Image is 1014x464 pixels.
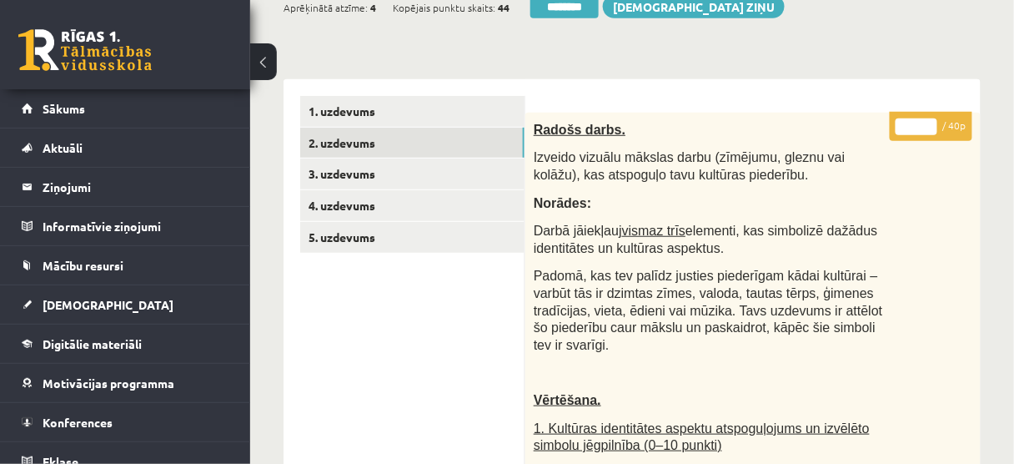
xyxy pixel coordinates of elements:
a: 2. uzdevums [300,128,525,159]
span: Izveido vizuālu mākslas darbu (zīmējumu, gleznu vai kolāžu), kas atspoguļo tavu kultūras piederību. [534,150,846,182]
span: 1. Kultūras identitātes aspektu atspoguļojums un izvēlēto simbolu jēgpilnība (0–10 punkti) [534,421,870,453]
span: Digitālie materiāli [43,336,142,351]
a: 4. uzdevums [300,190,525,221]
a: Sākums [22,89,229,128]
span: Mācību resursi [43,258,123,273]
span: Darbā jāiekļauj elementi, kas simbolizē dažādus identitātes un kultūras aspektus. [534,224,878,255]
span: Radošs darbs. [534,123,625,137]
a: 5. uzdevums [300,222,525,253]
a: Informatīvie ziņojumi [22,207,229,245]
span: [DEMOGRAPHIC_DATA] [43,297,173,312]
span: Motivācijas programma [43,376,174,391]
legend: Ziņojumi [43,168,229,206]
u: vismaz trīs [622,224,685,238]
p: / 40p [890,112,972,141]
a: Ziņojumi [22,168,229,206]
a: Aktuāli [22,129,229,167]
a: [DEMOGRAPHIC_DATA] [22,285,229,324]
span: Vērtēšana. [534,393,601,407]
a: Motivācijas programma [22,364,229,402]
a: Konferences [22,403,229,441]
a: 1. uzdevums [300,96,525,127]
span: Padomā, kas tev palīdz justies piederīgam kādai kultūrai – varbūt tās ir dzimtas zīmes, valoda, t... [534,269,883,351]
span: Sākums [43,101,85,116]
a: Digitālie materiāli [22,325,229,363]
span: Konferences [43,415,113,430]
a: Rīgas 1. Tālmācības vidusskola [18,29,152,71]
a: 3. uzdevums [300,159,525,189]
legend: Informatīvie ziņojumi [43,207,229,245]
body: Bagātinātā teksta redaktors, wiswyg-editor-user-answer-47434006389060 [17,17,420,34]
span: Aktuāli [43,140,83,155]
span: Norādes: [534,196,591,210]
body: Bagātinātā teksta redaktors, wiswyg-editor-47433887514820-1760250352-70 [17,17,419,204]
a: Mācību resursi [22,246,229,285]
